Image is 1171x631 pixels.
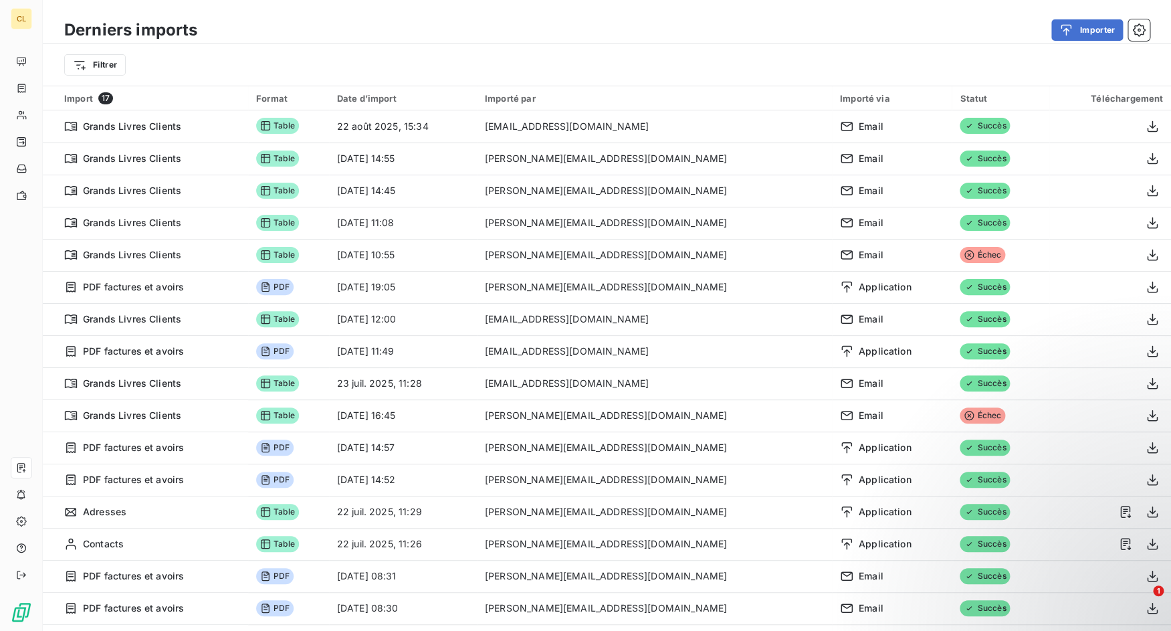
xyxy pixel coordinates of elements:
[859,184,883,197] span: Email
[960,247,1005,263] span: Échec
[83,280,184,294] span: PDF factures et avoirs
[960,408,1005,424] span: Échec
[64,54,126,76] button: Filtrer
[329,528,477,560] td: 22 juil. 2025, 11:26
[256,93,321,104] div: Format
[256,568,294,584] span: PDF
[337,93,469,104] div: Date d’import
[256,343,294,359] span: PDF
[960,118,1010,134] span: Succès
[329,335,477,367] td: [DATE] 11:49
[11,602,32,623] img: Logo LeanPay
[1057,93,1163,104] div: Téléchargement
[960,311,1010,327] span: Succès
[329,496,477,528] td: 22 juil. 2025, 11:29
[329,560,477,592] td: [DATE] 08:31
[83,120,181,133] span: Grands Livres Clients
[960,183,1010,199] span: Succès
[859,602,883,615] span: Email
[329,239,477,271] td: [DATE] 10:55
[83,505,126,519] span: Adresses
[256,118,299,134] span: Table
[1153,585,1164,596] span: 1
[859,345,912,358] span: Application
[1126,585,1158,618] iframe: Intercom live chat
[329,399,477,432] td: [DATE] 16:45
[256,183,299,199] span: Table
[477,303,832,335] td: [EMAIL_ADDRESS][DOMAIN_NAME]
[83,441,184,454] span: PDF factures et avoirs
[477,335,832,367] td: [EMAIL_ADDRESS][DOMAIN_NAME]
[64,92,240,104] div: Import
[329,367,477,399] td: 23 juil. 2025, 11:28
[960,93,1041,104] div: Statut
[859,312,883,326] span: Email
[960,440,1010,456] span: Succès
[329,432,477,464] td: [DATE] 14:57
[1051,19,1123,41] button: Importer
[256,375,299,391] span: Table
[256,215,299,231] span: Table
[477,207,832,239] td: [PERSON_NAME][EMAIL_ADDRESS][DOMAIN_NAME]
[83,409,181,422] span: Grands Livres Clients
[960,215,1010,231] span: Succès
[329,110,477,143] td: 22 août 2025, 15:34
[859,120,883,133] span: Email
[477,560,832,592] td: [PERSON_NAME][EMAIL_ADDRESS][DOMAIN_NAME]
[83,152,181,165] span: Grands Livres Clients
[83,345,184,358] span: PDF factures et avoirs
[859,537,912,551] span: Application
[477,592,832,624] td: [PERSON_NAME][EMAIL_ADDRESS][DOMAIN_NAME]
[83,216,181,230] span: Grands Livres Clients
[859,216,883,230] span: Email
[477,271,832,303] td: [PERSON_NAME][EMAIL_ADDRESS][DOMAIN_NAME]
[329,207,477,239] td: [DATE] 11:08
[859,377,883,390] span: Email
[859,569,883,583] span: Email
[256,279,294,295] span: PDF
[83,377,181,390] span: Grands Livres Clients
[859,505,912,519] span: Application
[83,312,181,326] span: Grands Livres Clients
[477,399,832,432] td: [PERSON_NAME][EMAIL_ADDRESS][DOMAIN_NAME]
[329,303,477,335] td: [DATE] 12:00
[83,248,181,262] span: Grands Livres Clients
[256,311,299,327] span: Table
[477,528,832,560] td: [PERSON_NAME][EMAIL_ADDRESS][DOMAIN_NAME]
[256,504,299,520] span: Table
[256,408,299,424] span: Table
[859,248,883,262] span: Email
[329,271,477,303] td: [DATE] 19:05
[859,441,912,454] span: Application
[256,151,299,167] span: Table
[256,600,294,616] span: PDF
[329,143,477,175] td: [DATE] 14:55
[477,496,832,528] td: [PERSON_NAME][EMAIL_ADDRESS][DOMAIN_NAME]
[477,110,832,143] td: [EMAIL_ADDRESS][DOMAIN_NAME]
[960,151,1010,167] span: Succès
[960,279,1010,295] span: Succès
[256,247,299,263] span: Table
[83,602,184,615] span: PDF factures et avoirs
[859,280,912,294] span: Application
[11,8,32,29] div: CL
[256,536,299,552] span: Table
[329,175,477,207] td: [DATE] 14:45
[477,143,832,175] td: [PERSON_NAME][EMAIL_ADDRESS][DOMAIN_NAME]
[840,93,944,104] div: Importé via
[960,343,1010,359] span: Succès
[98,92,113,104] span: 17
[859,152,883,165] span: Email
[83,473,184,486] span: PDF factures et avoirs
[256,472,294,488] span: PDF
[83,569,184,583] span: PDF factures et avoirs
[859,473,912,486] span: Application
[83,537,124,551] span: Contacts
[329,592,477,624] td: [DATE] 08:30
[477,175,832,207] td: [PERSON_NAME][EMAIL_ADDRESS][DOMAIN_NAME]
[960,600,1010,616] span: Succès
[859,409,883,422] span: Email
[477,367,832,399] td: [EMAIL_ADDRESS][DOMAIN_NAME]
[256,440,294,456] span: PDF
[485,93,824,104] div: Importé par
